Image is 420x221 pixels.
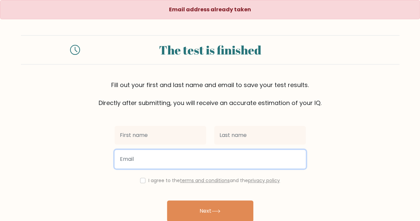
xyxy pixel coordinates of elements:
div: Fill out your first and last name and email to save your test results. Directly after submitting,... [21,80,399,107]
input: First name [115,126,206,145]
a: terms and conditions [180,177,230,184]
input: Last name [214,126,306,145]
label: I agree to the and the [148,177,280,184]
strong: Email address already taken [169,6,251,13]
a: privacy policy [248,177,280,184]
div: The test is finished [88,41,332,59]
input: Email [115,150,306,168]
